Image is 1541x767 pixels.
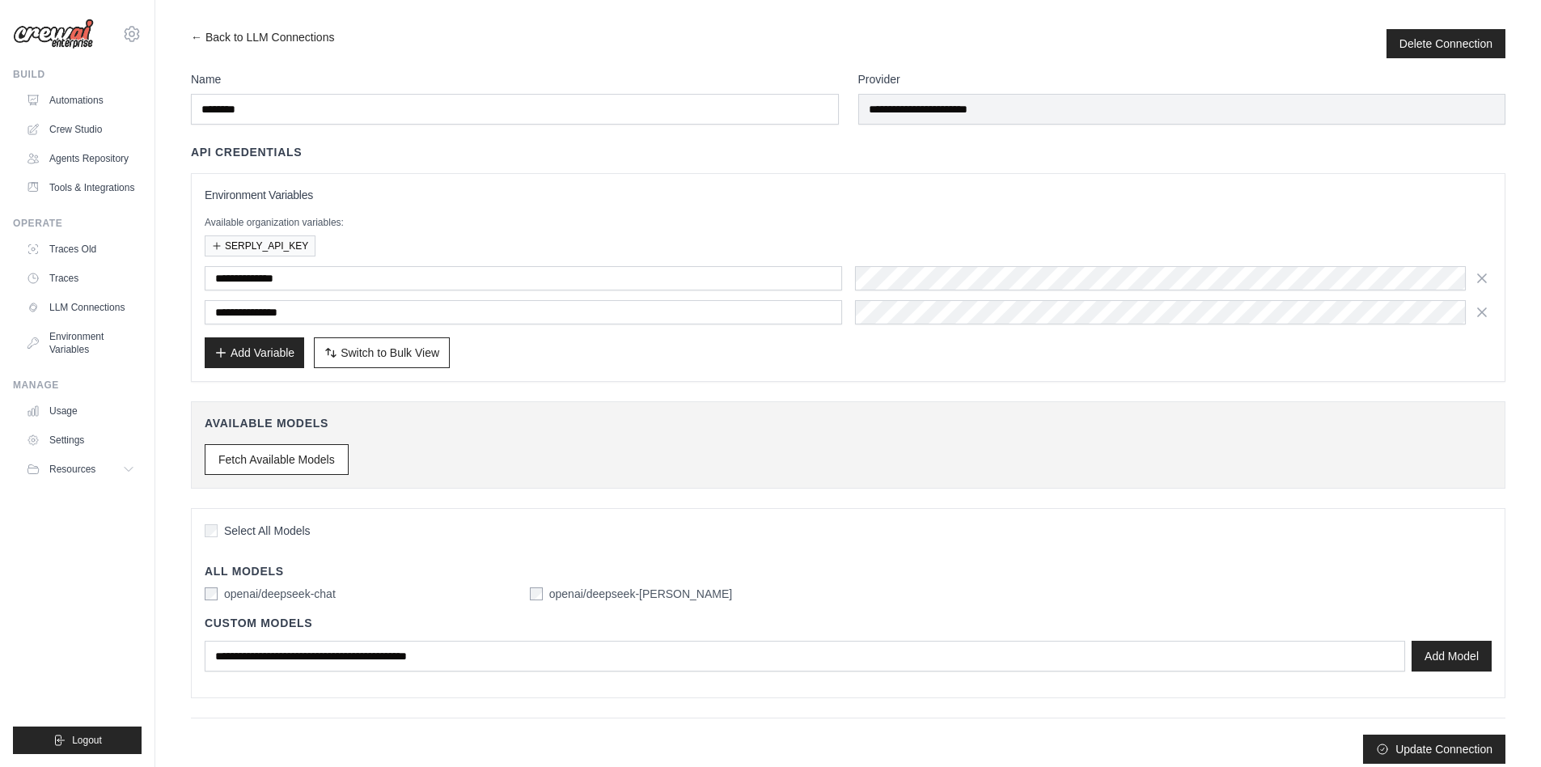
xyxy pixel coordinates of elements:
div: Manage [13,379,142,392]
a: Environment Variables [19,324,142,362]
h3: Environment Variables [205,187,1492,203]
button: Add Model [1412,641,1492,672]
div: Operate [13,217,142,230]
span: Select All Models [224,523,311,539]
button: Update Connection [1363,735,1505,764]
label: Name [191,71,839,87]
input: Select All Models [205,524,218,537]
button: SERPLY_API_KEY [205,235,315,256]
button: Add Variable [205,337,304,368]
a: ← Back to LLM Connections [191,29,334,58]
h4: Custom Models [205,615,1492,631]
a: Agents Repository [19,146,142,172]
button: Delete Connection [1399,36,1492,52]
h4: API Credentials [191,144,302,160]
a: Traces Old [19,236,142,262]
button: Logout [13,727,142,754]
button: Fetch Available Models [205,444,349,475]
h4: All Models [205,563,1492,579]
div: Build [13,68,142,81]
input: openai/deepseek-chat [205,587,218,600]
img: Logo [13,19,94,49]
p: Available organization variables: [205,216,1492,229]
label: openai/deepseek-chat [224,586,336,602]
span: Resources [49,463,95,476]
a: Settings [19,427,142,453]
button: Switch to Bulk View [314,337,450,368]
a: Usage [19,398,142,424]
span: Switch to Bulk View [341,345,439,361]
label: Provider [858,71,1506,87]
a: Automations [19,87,142,113]
input: openai/deepseek-reasoner [530,587,543,600]
a: Tools & Integrations [19,175,142,201]
h4: Available Models [205,415,1492,431]
a: LLM Connections [19,295,142,320]
a: Traces [19,265,142,291]
span: Logout [72,734,102,747]
label: openai/deepseek-reasoner [549,586,732,602]
a: Crew Studio [19,117,142,142]
button: Resources [19,456,142,482]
